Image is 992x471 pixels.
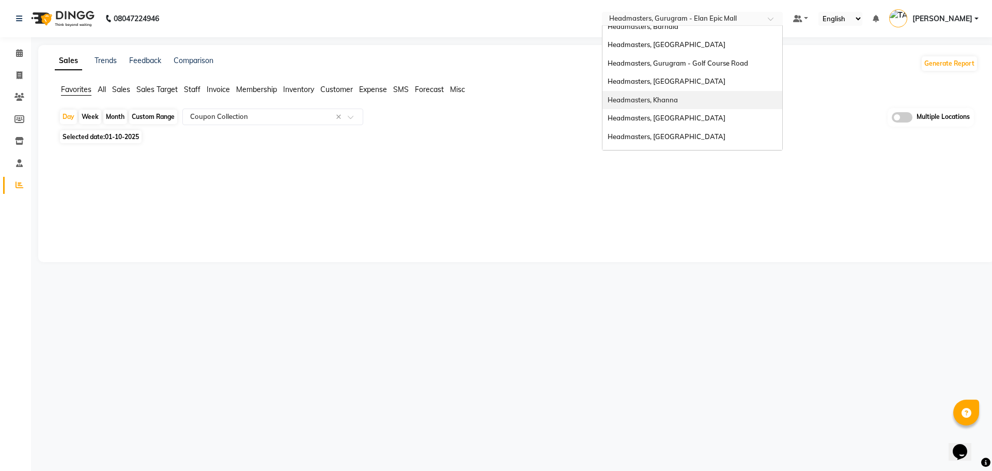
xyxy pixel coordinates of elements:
[917,112,970,123] span: Multiple Locations
[129,56,161,65] a: Feedback
[450,85,465,94] span: Misc
[60,130,142,143] span: Selected date:
[608,40,725,49] span: Headmasters, [GEOGRAPHIC_DATA]
[602,25,783,150] ng-dropdown-panel: Options list
[105,133,139,141] span: 01-10-2025
[949,430,982,461] iframe: chat widget
[136,85,178,94] span: Sales Target
[55,52,82,70] a: Sales
[912,13,972,24] span: [PERSON_NAME]
[608,114,725,122] span: Headmasters, [GEOGRAPHIC_DATA]
[359,85,387,94] span: Expense
[393,85,409,94] span: SMS
[174,56,213,65] a: Comparison
[236,85,277,94] span: Membership
[608,132,725,141] span: Headmasters, [GEOGRAPHIC_DATA]
[608,77,725,85] span: Headmasters, [GEOGRAPHIC_DATA]
[26,4,97,33] img: logo
[60,110,77,124] div: Day
[889,9,907,27] img: TANIA
[129,110,177,124] div: Custom Range
[79,110,101,124] div: Week
[608,59,748,67] span: Headmasters, Gurugram - Golf Course Road
[207,85,230,94] span: Invoice
[95,56,117,65] a: Trends
[336,112,345,123] span: Clear all
[922,56,977,71] button: Generate Report
[415,85,444,94] span: Forecast
[608,22,678,31] span: Headmasters, Barnala
[112,85,130,94] span: Sales
[608,96,678,104] span: Headmasters, Khanna
[98,85,106,94] span: All
[114,4,159,33] b: 08047224946
[184,85,200,94] span: Staff
[61,85,91,94] span: Favorites
[283,85,314,94] span: Inventory
[320,85,353,94] span: Customer
[103,110,127,124] div: Month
